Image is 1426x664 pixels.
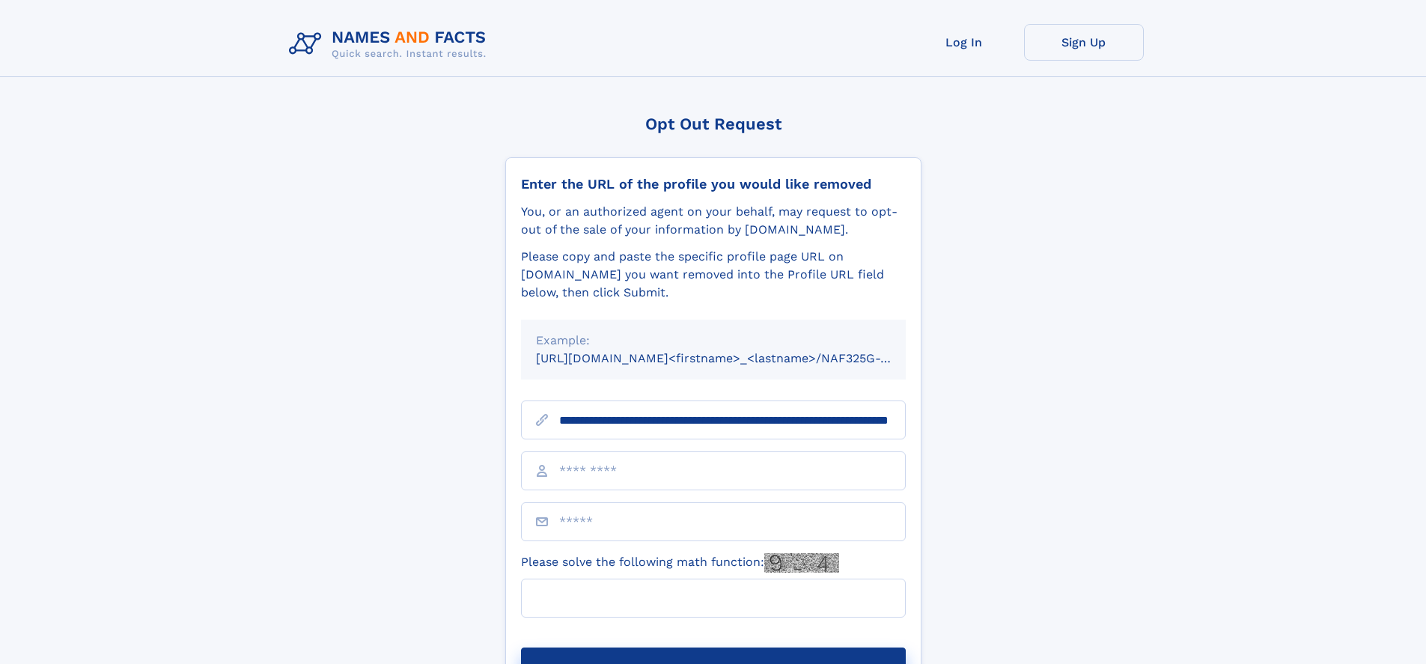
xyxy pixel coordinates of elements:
[904,24,1024,61] a: Log In
[536,332,891,350] div: Example:
[521,248,906,302] div: Please copy and paste the specific profile page URL on [DOMAIN_NAME] you want removed into the Pr...
[1024,24,1144,61] a: Sign Up
[521,553,839,573] label: Please solve the following math function:
[505,115,921,133] div: Opt Out Request
[536,351,934,365] small: [URL][DOMAIN_NAME]<firstname>_<lastname>/NAF325G-xxxxxxxx
[521,176,906,192] div: Enter the URL of the profile you would like removed
[521,203,906,239] div: You, or an authorized agent on your behalf, may request to opt-out of the sale of your informatio...
[283,24,499,64] img: Logo Names and Facts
